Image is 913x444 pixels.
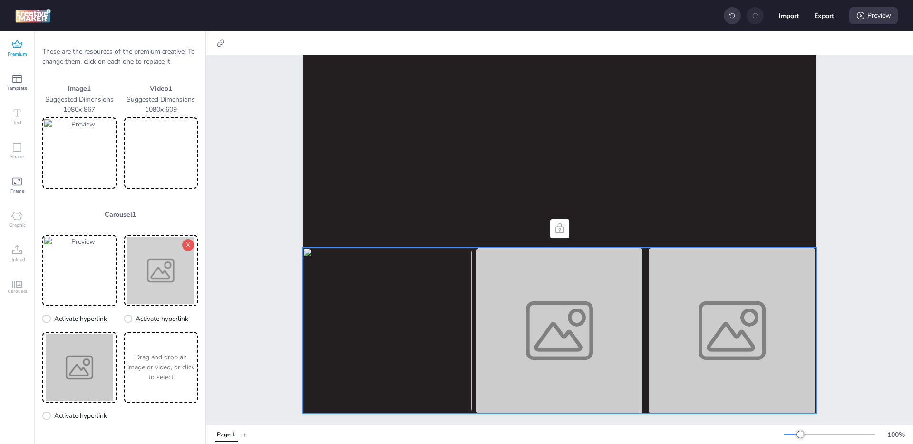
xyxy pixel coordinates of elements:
p: Suggested Dimensions [124,95,198,105]
div: Preview [849,7,898,24]
p: 1080 x 867 [42,105,117,115]
p: Suggested Dimensions [42,95,117,105]
p: Carousel 1 [42,210,198,220]
span: Graphic [9,222,26,229]
img: Preview [44,334,115,401]
span: Carousel [8,288,27,295]
p: Image 1 [42,84,117,94]
p: These are the resources of the premium creative. To change them, click on each one to replace it. [42,47,198,67]
div: Tabs [210,426,242,443]
span: Shape [10,153,24,161]
div: Page 1 [217,431,235,439]
span: Template [7,85,27,92]
button: Import [779,6,799,26]
img: Preview [44,119,115,187]
img: logo Creative Maker [15,9,51,23]
button: + [242,426,247,443]
span: Frame [10,187,24,195]
img: Preview [44,237,115,304]
img: Preview [126,237,196,304]
div: 100 % [884,430,907,440]
p: 1080 x 609 [124,105,198,115]
span: Activate hyperlink [54,314,107,324]
span: Text [13,119,22,126]
span: Activate hyperlink [54,411,107,421]
p: Drag and drop an image or video, or click to select [126,352,196,382]
span: Upload [10,256,25,263]
button: X [182,239,194,251]
p: Video 1 [124,84,198,94]
button: Export [814,6,834,26]
span: Premium [8,50,27,58]
span: Activate hyperlink [136,314,188,324]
